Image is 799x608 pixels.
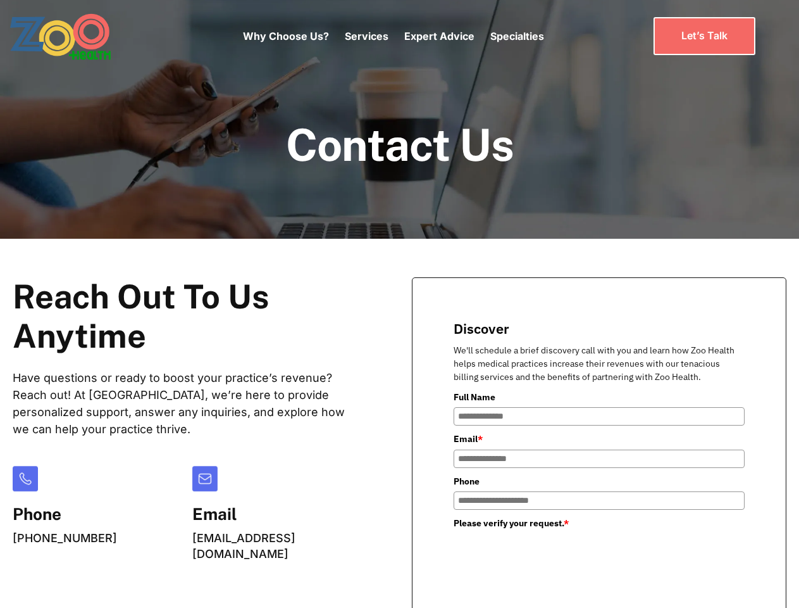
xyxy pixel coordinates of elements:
[454,516,745,530] label: Please verify your request.
[192,504,362,524] h5: Email
[404,30,474,42] a: Expert Advice
[490,9,544,63] div: Specialties
[454,344,745,384] p: We'll schedule a brief discovery call with you and learn how Zoo Health helps medical practices i...
[345,28,388,44] p: Services
[345,9,388,63] div: Services
[653,17,755,54] a: Let’s Talk
[13,277,361,357] h2: Reach Out To Us Anytime
[454,390,745,404] label: Full Name
[243,30,329,42] a: Why Choose Us?
[13,369,361,438] p: Have questions or ready to boost your practice’s revenue? Reach out! At [GEOGRAPHIC_DATA], we’re ...
[13,531,117,545] a: [PHONE_NUMBER]
[454,432,745,446] label: Email
[13,504,117,524] h5: Phone
[192,531,295,560] a: [EMAIL_ADDRESS][DOMAIN_NAME]
[454,319,745,338] title: Discover
[490,30,544,42] a: Specialties
[454,474,745,488] label: Phone
[286,120,514,169] h1: Contact Us
[9,13,146,60] a: home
